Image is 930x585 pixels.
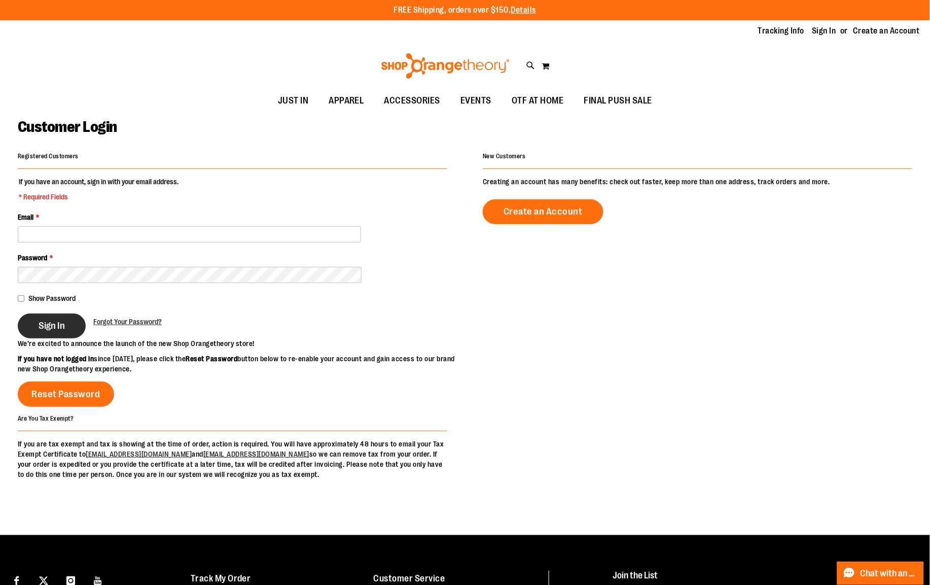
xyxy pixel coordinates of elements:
[18,213,33,221] span: Email
[483,153,526,160] strong: New Customers
[329,89,364,112] span: APPAREL
[18,415,74,422] strong: Are You Tax Exempt?
[483,177,912,187] p: Creating an account has many benefits: check out faster, keep more than one address, track orders...
[504,206,583,217] span: Create an Account
[278,89,309,112] span: JUST IN
[18,354,465,374] p: since [DATE], please click the button below to re-enable your account and gain access to our bran...
[812,25,837,37] a: Sign In
[18,338,465,349] p: We’re excited to announce the launch of the new Shop Orangetheory store!
[39,320,65,331] span: Sign In
[18,355,94,363] strong: If you have not logged in
[18,153,79,160] strong: Registered Customers
[18,177,180,202] legend: If you have an account, sign in with your email address.
[18,314,86,338] button: Sign In
[93,318,162,326] span: Forgot Your Password?
[32,389,100,400] span: Reset Password
[28,294,76,302] span: Show Password
[460,89,491,112] span: EVENTS
[186,355,238,363] strong: Reset Password
[373,573,445,583] a: Customer Service
[483,199,603,224] a: Create an Account
[394,5,536,16] p: FREE Shipping, orders over $150.
[837,562,924,585] button: Chat with an Expert
[853,25,920,37] a: Create an Account
[93,317,162,327] a: Forgot Your Password?
[861,569,918,578] span: Chat with an Expert
[203,450,309,458] a: [EMAIL_ADDRESS][DOMAIN_NAME]
[511,6,536,15] a: Details
[380,53,511,79] img: Shop Orangetheory
[512,89,564,112] span: OTF AT HOME
[191,573,251,583] a: Track My Order
[18,382,114,407] a: Reset Password
[384,89,441,112] span: ACCESSORIES
[18,254,47,262] span: Password
[758,25,805,37] a: Tracking Info
[86,450,192,458] a: [EMAIL_ADDRESS][DOMAIN_NAME]
[18,118,117,135] span: Customer Login
[19,192,178,202] span: * Required Fields
[584,89,653,112] span: FINAL PUSH SALE
[18,439,447,479] p: If you are tax exempt and tax is showing at the time of order, action is required. You will have ...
